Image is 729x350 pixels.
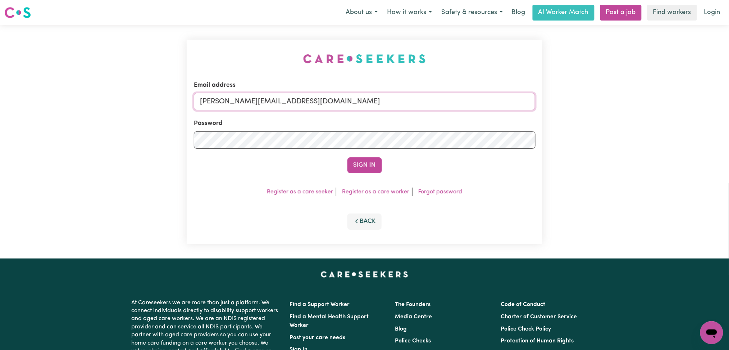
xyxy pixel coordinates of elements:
[501,338,574,344] a: Protection of Human Rights
[501,326,551,332] a: Police Check Policy
[342,189,409,195] a: Register as a care worker
[290,335,346,341] a: Post your care needs
[4,6,31,19] img: Careseekers logo
[418,189,462,195] a: Forgot password
[437,5,507,20] button: Safety & resources
[347,214,382,229] button: Back
[194,119,223,128] label: Password
[700,321,723,344] iframe: Button to launch messaging window
[194,93,536,110] input: Email address
[395,314,432,320] a: Media Centre
[533,5,594,21] a: AI Worker Match
[4,4,31,21] a: Careseekers logo
[395,326,407,332] a: Blog
[501,302,545,308] a: Code of Conduct
[321,272,408,277] a: Careseekers home page
[507,5,530,21] a: Blog
[501,314,577,320] a: Charter of Customer Service
[194,81,236,90] label: Email address
[290,314,369,328] a: Find a Mental Health Support Worker
[395,338,431,344] a: Police Checks
[395,302,431,308] a: The Founders
[290,302,350,308] a: Find a Support Worker
[267,189,333,195] a: Register as a care seeker
[382,5,437,20] button: How it works
[600,5,642,21] a: Post a job
[700,5,725,21] a: Login
[647,5,697,21] a: Find workers
[347,157,382,173] button: Sign In
[341,5,382,20] button: About us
